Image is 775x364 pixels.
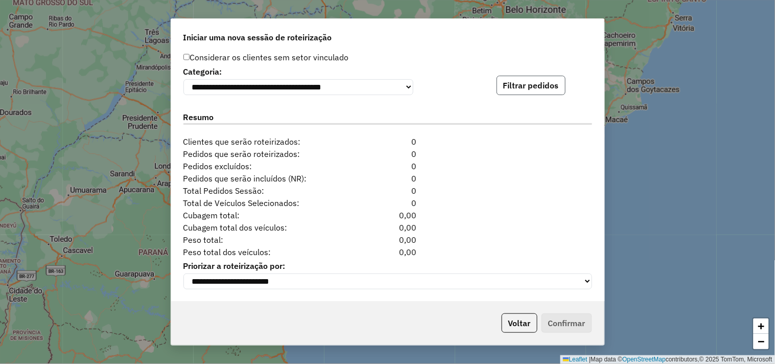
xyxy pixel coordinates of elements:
[353,160,422,172] div: 0
[353,246,422,258] div: 0,00
[183,111,592,125] label: Resumo
[177,234,353,246] span: Peso total:
[177,160,353,172] span: Pedidos excluídos:
[183,65,413,78] label: Categoria:
[353,221,422,234] div: 0,00
[502,313,537,333] button: Voltar
[353,135,422,148] div: 0
[353,172,422,185] div: 0
[623,356,666,363] a: OpenStreetMap
[177,185,353,197] span: Total Pedidos Sessão:
[177,221,353,234] span: Cubagem total dos veículos:
[497,76,566,95] button: Filtrar pedidos
[183,31,332,43] span: Iniciar uma nova sessão de roteirização
[177,209,353,221] span: Cubagem total:
[177,135,353,148] span: Clientes que serão roteirizados:
[183,51,349,63] label: Considerar os clientes sem setor vinculado
[177,172,353,185] span: Pedidos que serão incluídos (NR):
[754,318,769,334] a: Zoom in
[589,356,591,363] span: |
[758,335,765,348] span: −
[353,197,422,209] div: 0
[563,356,588,363] a: Leaflet
[183,54,190,60] input: Considerar os clientes sem setor vinculado
[177,246,353,258] span: Peso total dos veículos:
[353,234,422,246] div: 0,00
[353,148,422,160] div: 0
[183,260,592,272] label: Priorizar a roteirização por:
[177,148,353,160] span: Pedidos que serão roteirizados:
[560,355,775,364] div: Map data © contributors,© 2025 TomTom, Microsoft
[177,197,353,209] span: Total de Veículos Selecionados:
[754,334,769,349] a: Zoom out
[758,320,765,332] span: +
[353,209,422,221] div: 0,00
[353,185,422,197] div: 0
